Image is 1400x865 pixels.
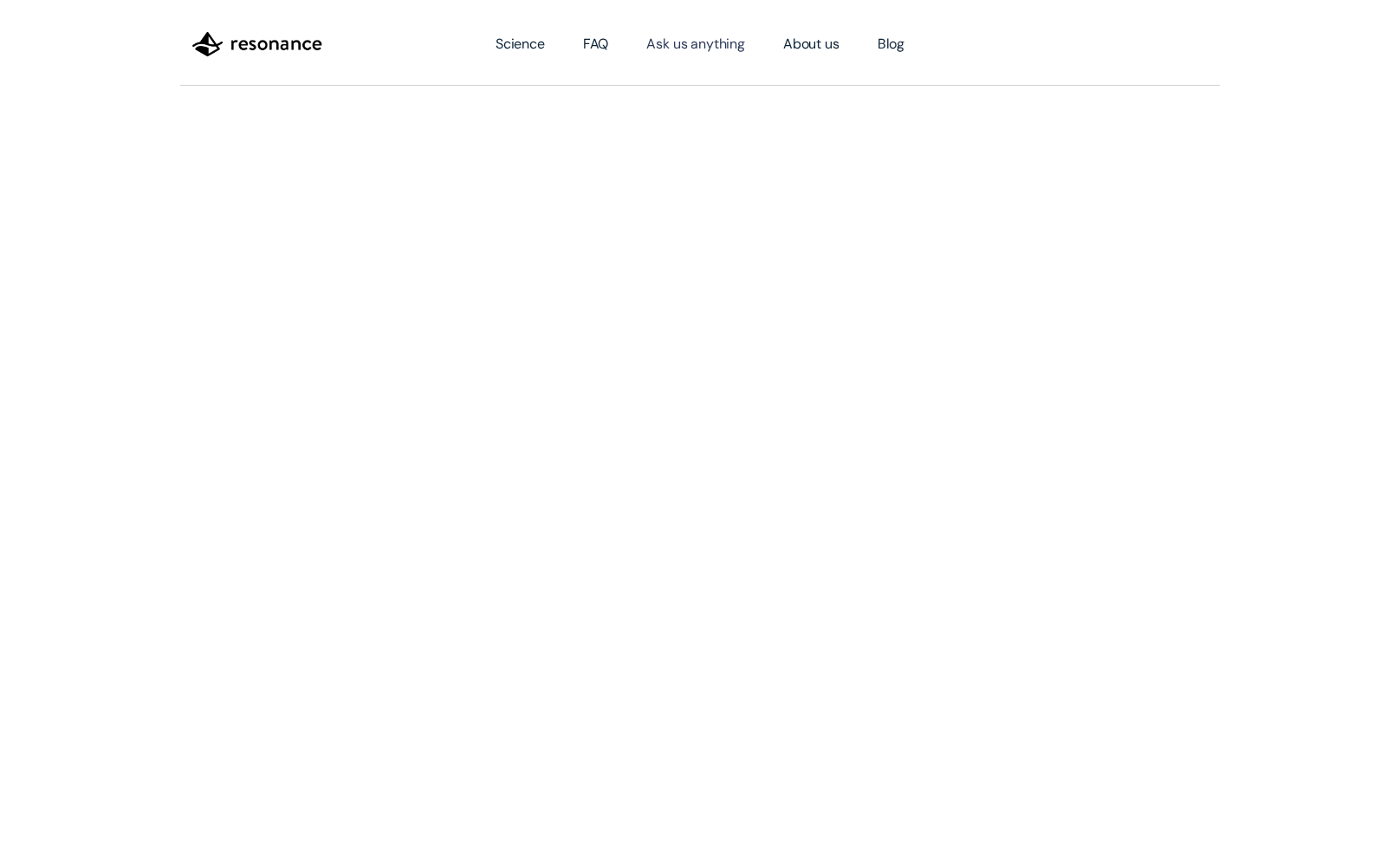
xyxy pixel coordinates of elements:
[180,17,334,71] a: home
[859,20,924,68] a: Blog
[564,20,628,68] a: FAQ
[764,20,859,68] a: About us
[476,20,564,68] a: Science
[627,20,764,68] a: Ask us anything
